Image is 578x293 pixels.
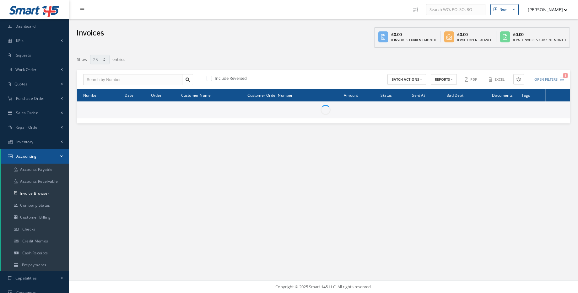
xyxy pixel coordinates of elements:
span: Accounting [16,154,37,159]
a: Prepayments [1,259,69,271]
span: Status [381,92,392,98]
span: Quotes [14,81,28,87]
label: entries [112,54,125,63]
div: Copyright © 2025 Smart 145 LLC. All rights reserved. [75,284,572,290]
button: BATCH ACTIONS [387,74,426,85]
span: Dashboard [15,24,36,29]
a: Company Status [1,199,69,211]
span: Repair Order [15,125,39,130]
span: Prepayments [22,262,46,268]
button: New [490,4,519,15]
button: REPORTS [431,74,457,85]
span: Order [151,92,162,98]
label: Include Reversed [213,75,247,81]
span: Documents [492,92,513,98]
div: £0.00 [457,31,492,38]
h2: Invoices [77,29,104,38]
span: Credit Memos [22,238,48,244]
input: Search WO, PO, SO, RO [426,4,485,15]
span: Requests [14,52,31,58]
span: Capabilities [15,275,37,281]
label: Show [77,54,87,63]
span: Number [83,92,98,98]
div: 0 Invoices Current Month [391,38,436,42]
a: Cash Receipts [1,247,69,259]
a: Customer Billing [1,211,69,223]
span: Customer Name [181,92,211,98]
span: 1 [563,73,568,78]
span: Cash Receipts [22,250,48,256]
a: Accounts Payable [1,164,69,176]
span: Date [125,92,133,98]
span: Sales Order [16,110,38,116]
span: Work Order [15,67,37,72]
div: £0.00 [513,31,566,38]
div: Include Reversed [205,75,323,83]
input: Search by Number [83,74,182,85]
a: Credit Memos [1,235,69,247]
span: Checks [22,226,35,232]
div: £0.00 [391,31,436,38]
a: Accounts Receivable [1,176,69,187]
button: PDF [462,74,481,85]
span: Amount [344,92,358,98]
button: Excel [486,74,509,85]
span: Purchase Order [16,96,45,101]
span: Customer Order Number [247,92,293,98]
button: [PERSON_NAME] [522,3,568,16]
a: Accounting [1,149,69,164]
div: New [500,7,507,12]
div: 0 With Open Balance [457,38,492,42]
span: Bad Debt [446,92,463,98]
div: 0 Paid Invoices Current Month [513,38,566,42]
a: Checks [1,223,69,235]
span: KPIs [16,38,24,43]
span: Inventory [16,139,34,144]
button: Open Filters1 [529,74,564,85]
span: Tags [521,92,530,98]
span: Sent At [412,92,425,98]
a: Invoice Browser [1,187,69,199]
